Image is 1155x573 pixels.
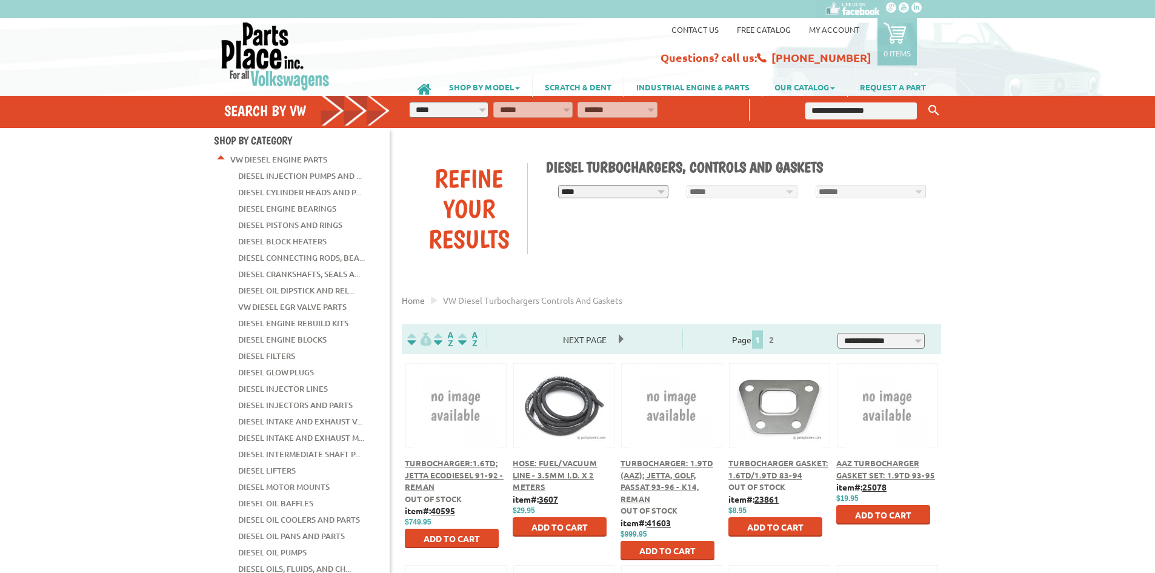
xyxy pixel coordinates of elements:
h4: Search by VW [224,102,390,119]
a: Diesel Engine Blocks [238,332,327,347]
span: Add to Cart [531,521,588,532]
a: Turbocharger: 1.9TD (AAZ); Jetta, Golf, Passat 93-96 - K14, Reman [621,458,713,504]
img: Parts Place Inc! [220,21,331,91]
a: Turbocharger Gasket: 1.6TD/1.9TD 83-94 [728,458,828,480]
span: Add to Cart [424,533,480,544]
a: Diesel Pistons and Rings [238,217,342,233]
u: 25078 [862,481,887,492]
span: $749.95 [405,518,431,526]
h4: Shop By Category [214,134,390,147]
a: AAZ Turbocharger Gasket Set: 1.9TD 93-95 [836,458,935,480]
a: Diesel Block Heaters [238,233,327,249]
a: Diesel Motor Mounts [238,479,330,495]
p: 0 items [884,48,911,58]
div: Page [682,329,827,349]
a: 0 items [877,18,917,65]
span: $29.95 [513,506,535,515]
a: My Account [809,24,859,35]
a: Diesel Intermediate Shaft P... [238,446,361,462]
a: OUR CATALOG [762,76,847,97]
a: Diesel Engine Rebuild Kits [238,315,348,331]
span: $19.95 [836,494,859,503]
a: Next Page [551,334,619,345]
a: Diesel Oil Coolers and Parts [238,512,360,528]
b: item#: [405,505,455,516]
span: Add to Cart [747,521,804,532]
img: Sort by Headline [431,332,456,346]
a: REQUEST A PART [848,76,938,97]
a: SCRATCH & DENT [533,76,624,97]
a: Hose: Fuel/Vacuum Line - 3.5mm I.D. x 2 meters [513,458,597,492]
b: item#: [836,481,887,492]
a: INDUSTRIAL ENGINE & PARTS [624,76,762,97]
span: Out of stock [405,494,462,504]
a: Contact us [671,24,719,35]
button: Keyword Search [925,101,943,121]
a: Diesel Crankshafts, Seals a... [238,266,360,282]
a: Diesel Oil Baffles [238,495,313,511]
span: $999.95 [621,530,647,538]
a: Diesel Cylinder Heads and P... [238,184,361,200]
a: Diesel Glow Plugs [238,364,314,380]
span: $8.95 [728,506,747,515]
a: Diesel Engine Bearings [238,201,336,216]
b: item#: [513,494,558,504]
button: Add to Cart [513,517,607,537]
a: Diesel Injectors and Parts [238,397,353,413]
a: Diesel Intake and Exhaust V... [238,414,362,429]
a: Diesel Oil Pans and Parts [238,528,345,544]
span: 1 [752,330,763,349]
span: Add to Cart [639,545,696,556]
button: Add to Cart [728,517,822,537]
a: 2 [766,334,777,345]
span: Next Page [551,330,619,349]
a: Diesel Injection Pumps and ... [238,168,362,184]
a: VW Diesel EGR Valve Parts [238,299,347,315]
a: Diesel Filters [238,348,295,364]
a: SHOP BY MODEL [437,76,532,97]
span: Out of stock [621,505,677,515]
span: VW diesel turbochargers controls and gaskets [443,295,622,306]
a: Diesel Lifters [238,463,296,478]
b: item#: [728,494,779,504]
h1: Diesel Turbochargers, Controls and Gaskets [546,158,933,176]
button: Add to Cart [836,505,930,524]
a: Free Catalog [737,24,791,35]
a: Diesel Connecting Rods, Bea... [238,250,365,266]
a: Turbocharger:1.6TD; Jetta ECOdiesel 91-92 - Reman [405,458,504,492]
img: Sort by Sales Rank [456,332,480,346]
u: 41603 [647,517,671,528]
span: Out of stock [728,481,785,492]
u: 40595 [431,505,455,516]
u: 3607 [539,494,558,504]
a: Diesel Oil Dipstick and Rel... [238,283,354,298]
button: Add to Cart [621,541,714,560]
a: Diesel Injector Lines [238,381,328,397]
div: Refine Your Results [411,163,527,254]
a: Diesel Oil Pumps [238,545,307,560]
u: 23861 [754,494,779,504]
button: Add to Cart [405,529,499,548]
b: item#: [621,517,671,528]
a: Home [402,295,425,306]
span: Add to Cart [855,509,911,520]
a: VW Diesel Engine Parts [230,152,327,167]
img: filterpricelow.svg [407,332,431,346]
a: Diesel Intake and Exhaust M... [238,430,364,446]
